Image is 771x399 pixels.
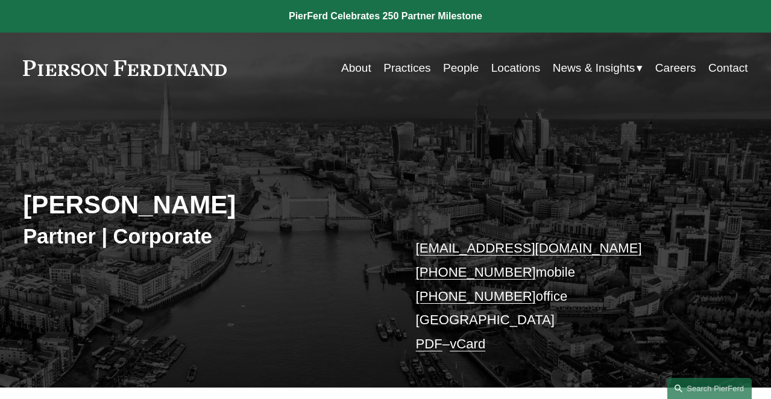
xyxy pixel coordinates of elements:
[443,57,479,80] a: People
[416,265,536,280] a: [PHONE_NUMBER]
[553,57,643,80] a: folder dropdown
[383,57,430,80] a: Practices
[341,57,371,80] a: About
[655,57,696,80] a: Careers
[416,240,642,256] a: [EMAIL_ADDRESS][DOMAIN_NAME]
[416,236,718,356] p: mobile office [GEOGRAPHIC_DATA] –
[491,57,541,80] a: Locations
[708,57,748,80] a: Contact
[667,378,752,399] a: Search this site
[416,336,442,351] a: PDF
[553,58,635,78] span: News & Insights
[416,289,536,304] a: [PHONE_NUMBER]
[23,189,385,220] h2: [PERSON_NAME]
[450,336,485,351] a: vCard
[23,224,385,250] h3: Partner | Corporate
